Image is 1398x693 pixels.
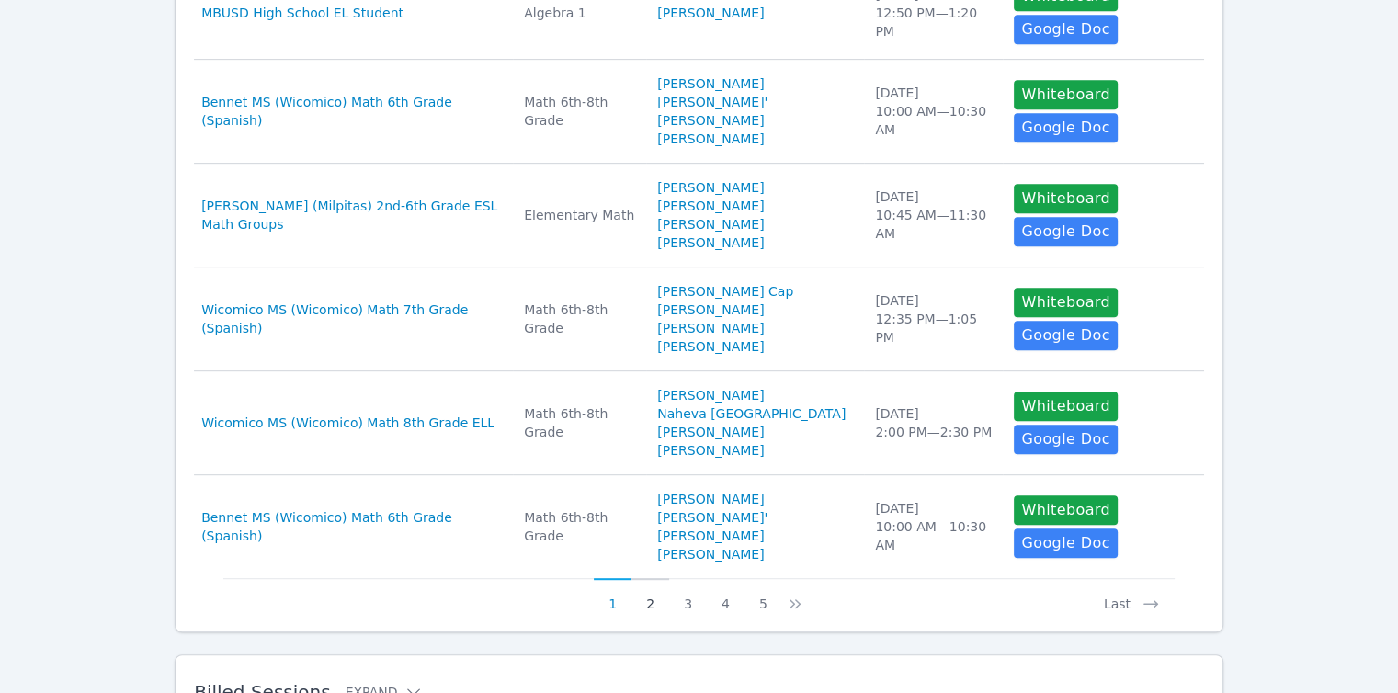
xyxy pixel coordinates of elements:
a: [PERSON_NAME] [657,490,764,508]
tr: Wicomico MS (Wicomico) Math 7th Grade (Spanish)Math 6th-8th Grade[PERSON_NAME] Cap[PERSON_NAME][P... [194,267,1204,371]
div: [DATE] 10:00 AM — 10:30 AM [875,499,992,554]
button: Whiteboard [1014,392,1118,421]
a: [PERSON_NAME] [657,319,764,337]
a: MBUSD High School EL Student [201,4,403,22]
div: Algebra 1 [524,4,635,22]
tr: Wicomico MS (Wicomico) Math 8th Grade ELLMath 6th-8th Grade[PERSON_NAME]Naheva [GEOGRAPHIC_DATA][... [194,371,1204,475]
a: [PERSON_NAME] [657,178,764,197]
a: [PERSON_NAME]' [PERSON_NAME] [657,508,853,545]
button: Whiteboard [1014,184,1118,213]
a: [PERSON_NAME] [657,130,764,148]
a: [PERSON_NAME] [657,215,764,233]
div: [DATE] 12:35 PM — 1:05 PM [875,291,992,346]
div: Math 6th-8th Grade [524,301,635,337]
a: [PERSON_NAME] [657,197,764,215]
div: [DATE] 10:00 AM — 10:30 AM [875,84,992,139]
a: Bennet MS (Wicomico) Math 6th Grade (Spanish) [201,93,502,130]
button: 4 [707,578,744,613]
button: Whiteboard [1014,80,1118,109]
a: [PERSON_NAME] [657,441,764,460]
a: Google Doc [1014,321,1117,350]
button: 3 [669,578,707,613]
a: [PERSON_NAME] Cap [657,282,793,301]
a: Google Doc [1014,425,1117,454]
div: Math 6th-8th Grade [524,404,635,441]
a: Wicomico MS (Wicomico) Math 8th Grade ELL [201,414,494,432]
a: Google Doc [1014,217,1117,246]
a: Google Doc [1014,113,1117,142]
button: Whiteboard [1014,495,1118,525]
tr: Bennet MS (Wicomico) Math 6th Grade (Spanish)Math 6th-8th Grade[PERSON_NAME][PERSON_NAME]' [PERSO... [194,60,1204,164]
a: [PERSON_NAME] [657,4,764,22]
a: [PERSON_NAME] [657,233,764,252]
button: 1 [594,578,631,613]
a: [PERSON_NAME] [657,545,764,563]
a: [PERSON_NAME] [657,337,764,356]
a: [PERSON_NAME] [657,301,764,319]
a: [PERSON_NAME]' [PERSON_NAME] [657,93,853,130]
a: [PERSON_NAME] (Milpitas) 2nd-6th Grade ESL Math Groups [201,197,502,233]
a: Naheva [GEOGRAPHIC_DATA] [657,404,846,423]
div: [DATE] 2:00 PM — 2:30 PM [875,404,992,441]
a: Google Doc [1014,528,1117,558]
a: [PERSON_NAME] [657,423,764,441]
a: [PERSON_NAME] [657,74,764,93]
button: 5 [744,578,782,613]
a: [PERSON_NAME] [657,386,764,404]
button: Last [1089,578,1175,613]
a: Bennet MS (Wicomico) Math 6th Grade (Spanish) [201,508,502,545]
div: Math 6th-8th Grade [524,508,635,545]
a: Google Doc [1014,15,1117,44]
div: Elementary Math [524,206,635,224]
button: 2 [631,578,669,613]
tr: [PERSON_NAME] (Milpitas) 2nd-6th Grade ESL Math GroupsElementary Math[PERSON_NAME][PERSON_NAME][P... [194,164,1204,267]
a: Wicomico MS (Wicomico) Math 7th Grade (Spanish) [201,301,502,337]
tr: Bennet MS (Wicomico) Math 6th Grade (Spanish)Math 6th-8th Grade[PERSON_NAME][PERSON_NAME]' [PERSO... [194,475,1204,578]
button: Whiteboard [1014,288,1118,317]
div: [DATE] 10:45 AM — 11:30 AM [875,187,992,243]
div: Math 6th-8th Grade [524,93,635,130]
